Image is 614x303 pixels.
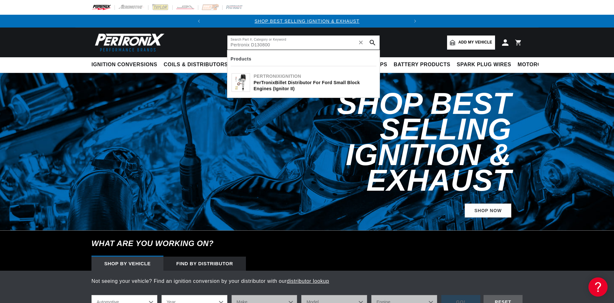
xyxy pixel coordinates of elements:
[457,61,511,68] span: Spark Plug Wires
[205,18,409,25] div: 1 of 2
[409,15,421,28] button: Translation missing: en.sections.announcements.next_announcement
[515,57,559,72] summary: Motorcycle
[254,80,375,92] div: Billet Distributor for Ford Small Block Engines (Ignitor II)
[390,57,453,72] summary: Battery Products
[91,277,523,285] p: Not seeing your vehicle? Find an ignition conversion by your distributor with our
[394,61,450,68] span: Battery Products
[91,61,157,68] span: Ignition Conversions
[458,39,492,45] span: Add my vehicle
[161,57,231,72] summary: Coils & Distributors
[254,73,375,80] div: Ignition
[518,61,556,68] span: Motorcycle
[91,257,163,271] div: Shop by vehicle
[231,56,251,61] b: Products
[205,18,409,25] div: Announcement
[232,74,250,92] img: PerTronix Billet Distributor for Ford Small Block Engines (Ignitor II)
[465,203,511,218] a: SHOP NOW
[91,31,165,53] img: Pertronix
[238,91,511,193] h2: Shop Best Selling Ignition & Exhaust
[447,36,495,50] a: Add my vehicle
[366,36,380,50] button: search button
[254,74,280,79] b: Pertronix
[287,278,329,284] a: distributor lookup
[254,80,275,85] b: PerTronix
[164,61,228,68] span: Coils & Distributors
[163,257,246,271] div: Find by Distributor
[75,231,539,256] h6: What are you working on?
[75,15,539,28] slideshow-component: Translation missing: en.sections.announcements.announcement_bar
[193,15,205,28] button: Translation missing: en.sections.announcements.previous_announcement
[453,57,514,72] summary: Spark Plug Wires
[255,19,359,24] a: SHOP BEST SELLING IGNITION & EXHAUST
[227,36,380,50] input: Search Part #, Category or Keyword
[91,57,161,72] summary: Ignition Conversions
